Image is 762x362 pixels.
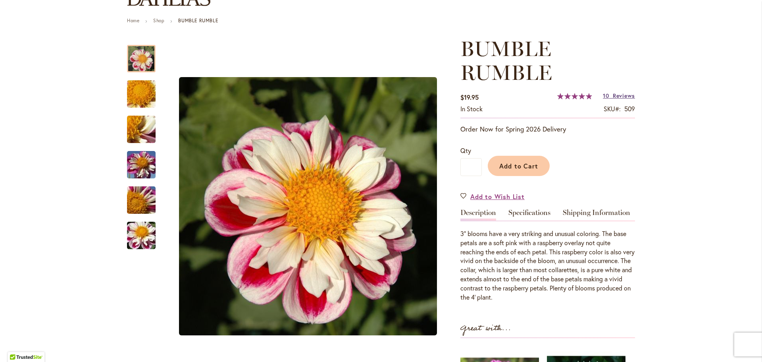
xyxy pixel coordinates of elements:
[460,146,471,155] span: Qty
[460,36,552,85] span: BUMBLE RUMBLE
[460,192,525,201] a: Add to Wish List
[113,108,170,151] img: BUMBLE RUMBLE
[178,17,218,23] strong: BUMBLE RUMBLE
[6,334,28,356] iframe: Launch Accessibility Center
[127,143,164,178] div: BUMBLE RUMBLE
[470,192,525,201] span: Add to Wish List
[613,92,635,99] span: Reviews
[624,105,635,114] div: 509
[557,93,592,99] div: 99%
[460,209,635,302] div: Detailed Product Info
[460,105,483,114] div: Availability
[127,178,164,214] div: BUMBLE RUMBLE
[127,17,139,23] a: Home
[113,214,170,257] img: BUMBLE RUMBLE
[179,77,437,335] img: BUMBLE RUMBLE
[153,17,164,23] a: Shop
[488,156,550,176] button: Add to Cart
[460,105,483,113] span: In stock
[127,108,164,143] div: BUMBLE RUMBLE
[127,72,164,108] div: BUMBLE RUMBLE
[113,179,170,222] img: BUMBLE RUMBLE
[460,229,635,302] div: 3" blooms have a very striking and unusual coloring. The base petals are a soft pink with a raspb...
[460,124,635,134] p: Order Now for Spring 2026 Delivery
[499,162,539,170] span: Add to Cart
[460,209,496,221] a: Description
[460,322,511,335] strong: Great with...
[460,93,479,101] span: $19.95
[604,105,621,113] strong: SKU
[113,73,170,116] img: BUMBLE RUMBLE
[508,209,550,221] a: Specifications
[127,214,156,249] div: BUMBLE RUMBLE
[113,143,170,186] img: BUMBLE RUMBLE
[563,209,630,221] a: Shipping Information
[127,37,164,72] div: BUMBLE RUMBLE
[603,92,635,99] a: 10 Reviews
[603,92,609,99] span: 10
